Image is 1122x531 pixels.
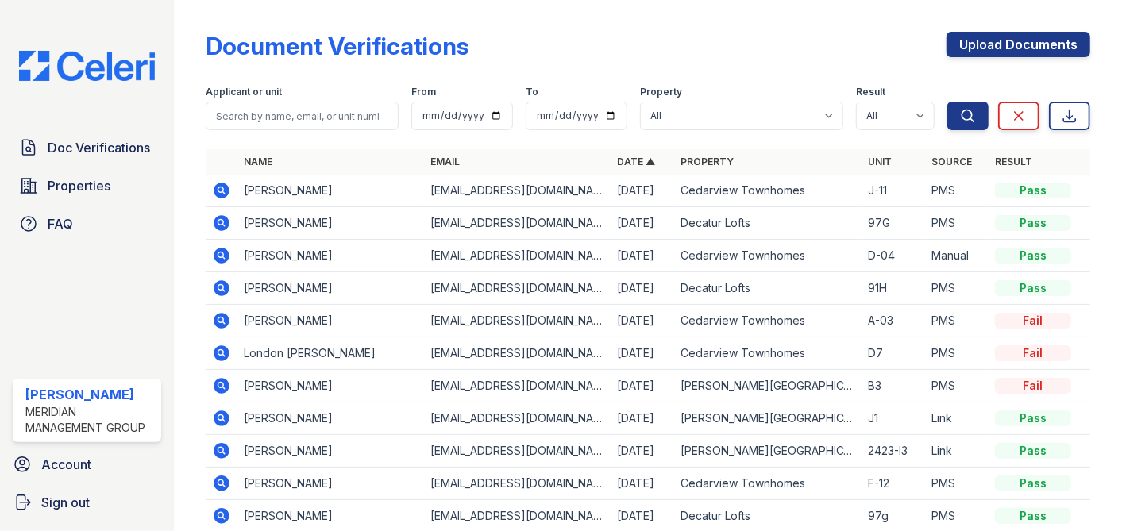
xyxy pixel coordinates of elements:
[526,86,538,98] label: To
[237,272,424,305] td: [PERSON_NAME]
[424,468,611,500] td: [EMAIL_ADDRESS][DOMAIN_NAME]
[424,240,611,272] td: [EMAIL_ADDRESS][DOMAIN_NAME]
[13,132,161,164] a: Doc Verifications
[675,402,862,435] td: [PERSON_NAME][GEOGRAPHIC_DATA]
[237,402,424,435] td: [PERSON_NAME]
[430,156,460,167] a: Email
[925,207,989,240] td: PMS
[995,156,1032,167] a: Result
[237,370,424,402] td: [PERSON_NAME]
[675,240,862,272] td: Cedarview Townhomes
[862,370,925,402] td: B3
[925,272,989,305] td: PMS
[925,402,989,435] td: Link
[206,32,468,60] div: Document Verifications
[244,156,272,167] a: Name
[237,305,424,337] td: [PERSON_NAME]
[48,138,150,157] span: Doc Verifications
[675,337,862,370] td: Cedarview Townhomes
[995,378,1071,394] div: Fail
[6,51,168,81] img: CE_Logo_Blue-a8612792a0a2168367f1c8372b55b34899dd931a85d93a1a3d3e32e68fde9ad4.png
[640,86,682,98] label: Property
[995,248,1071,264] div: Pass
[862,207,925,240] td: 97G
[675,207,862,240] td: Decatur Lofts
[862,435,925,468] td: 2423-I3
[424,337,611,370] td: [EMAIL_ADDRESS][DOMAIN_NAME]
[862,175,925,207] td: J-11
[237,337,424,370] td: London [PERSON_NAME]
[862,468,925,500] td: F-12
[611,272,675,305] td: [DATE]
[995,475,1071,491] div: Pass
[995,280,1071,296] div: Pass
[424,272,611,305] td: [EMAIL_ADDRESS][DOMAIN_NAME]
[41,493,90,512] span: Sign out
[995,345,1071,361] div: Fail
[25,385,155,404] div: [PERSON_NAME]
[925,305,989,337] td: PMS
[411,86,436,98] label: From
[675,305,862,337] td: Cedarview Townhomes
[862,272,925,305] td: 91H
[237,207,424,240] td: [PERSON_NAME]
[13,208,161,240] a: FAQ
[6,487,168,518] a: Sign out
[618,156,656,167] a: Date ▲
[947,32,1090,57] a: Upload Documents
[611,175,675,207] td: [DATE]
[995,443,1071,459] div: Pass
[862,305,925,337] td: A-03
[611,207,675,240] td: [DATE]
[611,402,675,435] td: [DATE]
[675,272,862,305] td: Decatur Lofts
[995,215,1071,231] div: Pass
[237,468,424,500] td: [PERSON_NAME]
[237,435,424,468] td: [PERSON_NAME]
[41,455,91,474] span: Account
[995,313,1071,329] div: Fail
[675,468,862,500] td: Cedarview Townhomes
[925,370,989,402] td: PMS
[25,404,155,436] div: Meridian Management Group
[237,175,424,207] td: [PERSON_NAME]
[862,402,925,435] td: J1
[856,86,885,98] label: Result
[424,435,611,468] td: [EMAIL_ADDRESS][DOMAIN_NAME]
[611,337,675,370] td: [DATE]
[862,240,925,272] td: D-04
[237,240,424,272] td: [PERSON_NAME]
[206,86,282,98] label: Applicant or unit
[611,370,675,402] td: [DATE]
[424,175,611,207] td: [EMAIL_ADDRESS][DOMAIN_NAME]
[424,305,611,337] td: [EMAIL_ADDRESS][DOMAIN_NAME]
[681,156,735,167] a: Property
[675,370,862,402] td: [PERSON_NAME][GEOGRAPHIC_DATA]
[675,435,862,468] td: [PERSON_NAME][GEOGRAPHIC_DATA]
[48,214,73,233] span: FAQ
[611,468,675,500] td: [DATE]
[6,448,168,480] a: Account
[611,435,675,468] td: [DATE]
[995,508,1071,524] div: Pass
[868,156,892,167] a: Unit
[611,240,675,272] td: [DATE]
[925,175,989,207] td: PMS
[995,183,1071,198] div: Pass
[13,170,161,202] a: Properties
[995,410,1071,426] div: Pass
[48,176,110,195] span: Properties
[206,102,399,130] input: Search by name, email, or unit number
[862,337,925,370] td: D7
[424,402,611,435] td: [EMAIL_ADDRESS][DOMAIN_NAME]
[925,468,989,500] td: PMS
[424,207,611,240] td: [EMAIL_ADDRESS][DOMAIN_NAME]
[675,175,862,207] td: Cedarview Townhomes
[611,305,675,337] td: [DATE]
[925,435,989,468] td: Link
[931,156,972,167] a: Source
[925,240,989,272] td: Manual
[424,370,611,402] td: [EMAIL_ADDRESS][DOMAIN_NAME]
[925,337,989,370] td: PMS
